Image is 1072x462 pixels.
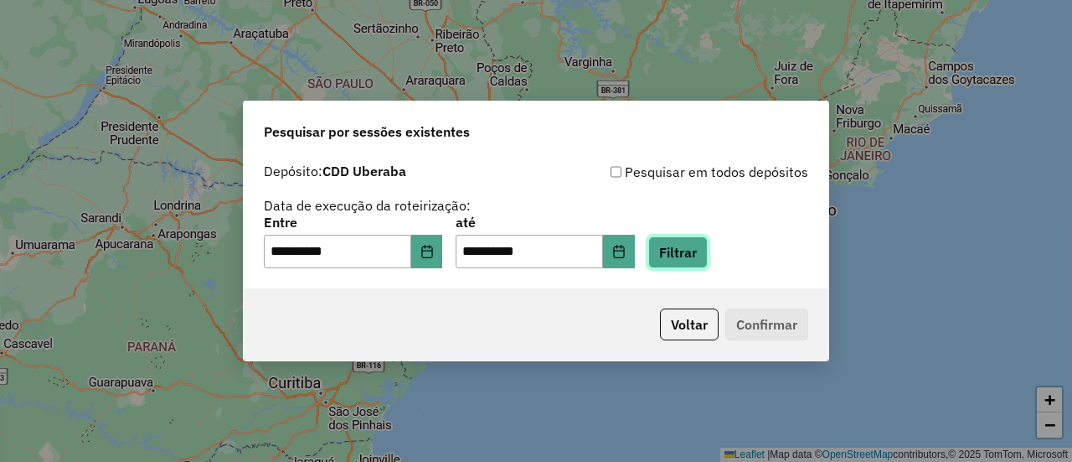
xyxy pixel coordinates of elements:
span: Pesquisar por sessões existentes [264,122,470,142]
button: Choose Date [411,235,443,268]
label: até [456,212,634,232]
label: Data de execução da roteirização: [264,195,471,215]
button: Voltar [660,309,719,340]
strong: CDD Uberaba [322,163,406,179]
label: Entre [264,212,442,232]
button: Choose Date [603,235,635,268]
div: Pesquisar em todos depósitos [536,162,808,182]
label: Depósito: [264,161,406,181]
button: Filtrar [648,236,708,268]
